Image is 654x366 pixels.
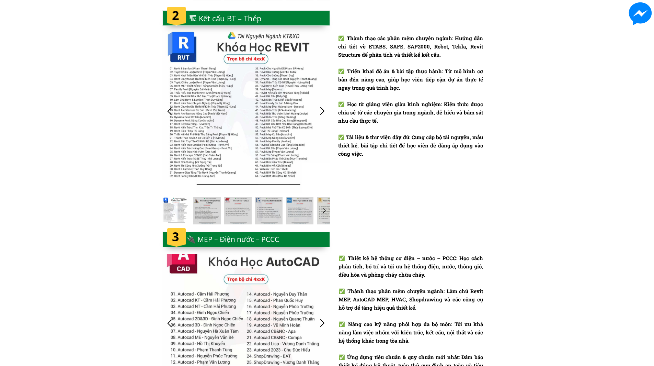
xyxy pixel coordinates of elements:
h1: 2 [172,5,181,25]
h1: 3 [172,227,181,247]
div: 🔌 MEP – Điện nước – PCCC [187,234,290,245]
div: ✅ Thành thạo các phần mềm chuyên ngành: Hướng dẫn chi tiết về ETABS, SAFE, SAP2000, Robot, Tekla,... [338,34,483,158]
div: 🏗 Kết cấu BT – Thép [189,12,269,24]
